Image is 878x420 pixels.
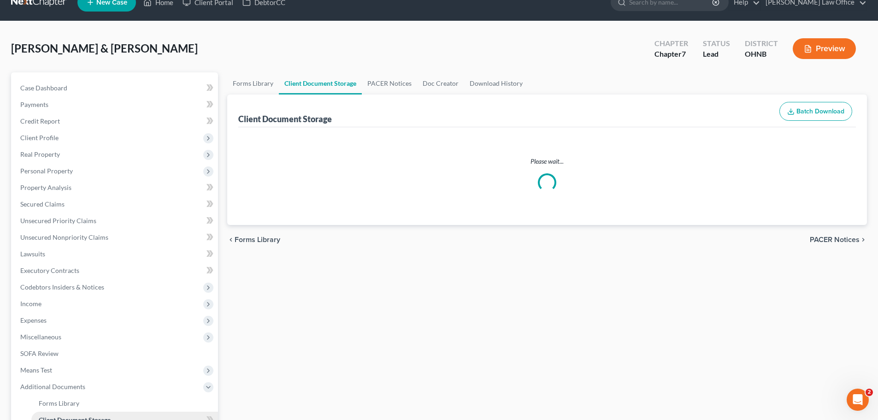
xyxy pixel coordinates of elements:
span: Property Analysis [20,183,71,191]
span: Additional Documents [20,383,85,390]
span: Secured Claims [20,200,65,208]
a: Credit Report [13,113,218,130]
span: Credit Report [20,117,60,125]
a: Executory Contracts [13,262,218,279]
span: Forms Library [235,236,280,243]
a: Forms Library [31,395,218,412]
span: Personal Property [20,167,73,175]
div: District [745,38,778,49]
span: Case Dashboard [20,84,67,92]
span: Executory Contracts [20,266,79,274]
button: PACER Notices chevron_right [810,236,867,243]
a: Case Dashboard [13,80,218,96]
a: Payments [13,96,218,113]
p: Please wait... [240,157,854,166]
span: Batch Download [796,107,844,115]
a: PACER Notices [362,72,417,95]
div: Chapter [654,38,688,49]
button: chevron_left Forms Library [227,236,280,243]
span: Codebtors Insiders & Notices [20,283,104,291]
div: OHNB [745,49,778,59]
span: 2 [866,389,873,396]
span: Forms Library [39,399,79,407]
div: Chapter [654,49,688,59]
i: chevron_right [860,236,867,243]
a: SOFA Review [13,345,218,362]
button: Batch Download [779,102,852,121]
a: Forms Library [227,72,279,95]
span: Unsecured Nonpriority Claims [20,233,108,241]
span: Real Property [20,150,60,158]
div: Status [703,38,730,49]
span: Means Test [20,366,52,374]
iframe: Intercom live chat [847,389,869,411]
div: Lead [703,49,730,59]
a: Unsecured Nonpriority Claims [13,229,218,246]
span: Client Profile [20,134,59,142]
a: Property Analysis [13,179,218,196]
a: Client Document Storage [279,72,362,95]
span: Lawsuits [20,250,45,258]
span: 7 [682,49,686,58]
span: SOFA Review [20,349,59,357]
a: Lawsuits [13,246,218,262]
i: chevron_left [227,236,235,243]
div: Client Document Storage [238,113,332,124]
span: PACER Notices [810,236,860,243]
a: Download History [464,72,528,95]
span: Expenses [20,316,47,324]
span: Unsecured Priority Claims [20,217,96,225]
span: Payments [20,101,48,108]
a: Unsecured Priority Claims [13,213,218,229]
span: Miscellaneous [20,333,61,341]
button: Preview [793,38,856,59]
a: Doc Creator [417,72,464,95]
span: Income [20,300,41,308]
span: [PERSON_NAME] & [PERSON_NAME] [11,41,198,55]
a: Secured Claims [13,196,218,213]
